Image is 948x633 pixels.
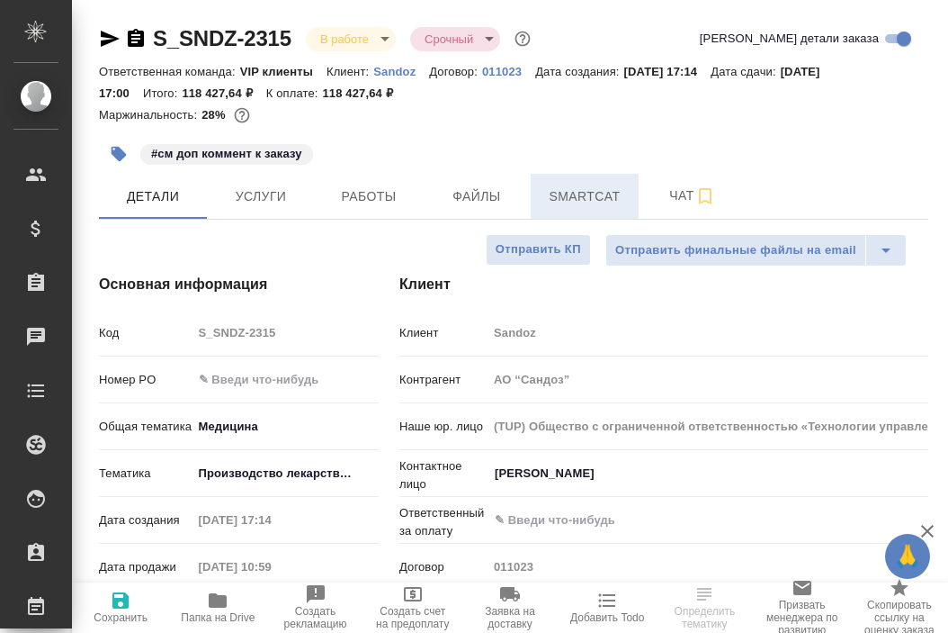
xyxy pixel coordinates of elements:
[493,510,863,531] input: ✎ Введи что-нибудь
[656,583,753,633] button: Определить тематику
[559,583,656,633] button: Добавить Todo
[711,65,780,78] p: Дата сдачи:
[99,134,139,174] button: Добавить тэг
[419,32,478,47] button: Срочный
[218,185,304,208] span: Услуги
[410,27,500,51] div: В работе
[399,274,928,295] h4: Клиент
[885,534,930,579] button: 🙏
[373,63,429,78] a: Sandoz
[615,240,856,261] span: Отправить финальные файлы на email
[892,538,923,575] span: 🙏
[694,185,716,207] svg: Подписаться
[139,145,315,160] span: см доп коммент к заказу
[192,458,379,489] div: Производство лекарственных препаратов
[624,65,711,78] p: [DATE] 17:14
[399,418,487,436] p: Наше юр. лицо
[429,65,482,78] p: Договор:
[399,504,487,540] p: Ответственный за оплату
[487,554,928,580] input: Пустое поле
[99,65,240,78] p: Ответственная команда:
[94,611,148,624] span: Сохранить
[375,605,451,630] span: Создать счет на предоплату
[570,611,644,624] span: Добавить Todo
[99,274,327,295] h4: Основная информация
[399,371,487,389] p: Контрагент
[373,65,429,78] p: Sandoz
[230,104,254,127] button: 70936.93 RUB;
[72,583,169,633] button: Сохранить
[315,32,374,47] button: В работе
[486,234,591,266] button: Отправить КП
[169,583,266,633] button: Папка на Drive
[472,605,548,630] span: Заявка на доставку
[326,65,373,78] p: Клиент:
[277,605,353,630] span: Создать рекламацию
[399,324,487,342] p: Клиент
[99,558,192,576] p: Дата продажи
[487,366,928,393] input: Пустое поле
[201,108,229,122] p: 28%
[125,28,147,50] button: Скопировать ссылку
[754,583,851,633] button: Призвать менеджера по развитию
[182,86,265,100] p: 118 427,64 ₽
[99,465,192,483] p: Тематика
[511,27,534,50] button: Доп статусы указывают на важность/срочность заказа
[541,185,628,208] span: Smartcat
[181,611,255,624] span: Папка на Drive
[192,320,379,346] input: Пустое поле
[666,605,742,630] span: Определить тематику
[434,185,520,208] span: Файлы
[151,145,302,163] p: #см доп коммент к заказу
[605,234,866,267] button: Отправить финальные файлы на email
[605,234,907,267] div: split button
[700,30,879,48] span: [PERSON_NAME] детали заказа
[851,583,948,633] button: Скопировать ссылку на оценку заказа
[399,457,487,493] p: Контактное лицо
[364,583,461,633] button: Создать счет на предоплату
[326,185,412,208] span: Работы
[99,108,201,122] p: Маржинальность:
[487,320,928,346] input: Пустое поле
[399,558,487,576] p: Договор
[192,411,379,442] div: Медицина
[99,511,192,529] p: Дата создания
[496,240,581,260] span: Отправить КП
[487,413,928,439] input: Пустое поле
[143,86,182,100] p: Итого:
[649,185,736,207] span: Чат
[322,86,406,100] p: 118 427,64 ₽
[266,583,363,633] button: Создать рекламацию
[99,418,192,436] p: Общая тематика
[306,27,396,51] div: В работе
[192,507,350,533] input: Пустое поле
[461,583,559,633] button: Заявка на доставку
[918,472,922,475] button: Open
[192,366,379,393] input: ✎ Введи что-нибудь
[240,65,326,78] p: VIP клиенты
[482,65,535,78] p: 011023
[192,554,350,580] input: Пустое поле
[482,63,535,78] a: 011023
[99,371,192,389] p: Номер PO
[918,519,922,522] button: Open
[153,26,291,50] a: S_SNDZ-2315
[266,86,323,100] p: К оплате:
[99,28,121,50] button: Скопировать ссылку для ЯМессенджера
[535,65,623,78] p: Дата создания:
[99,324,192,342] p: Код
[110,185,196,208] span: Детали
